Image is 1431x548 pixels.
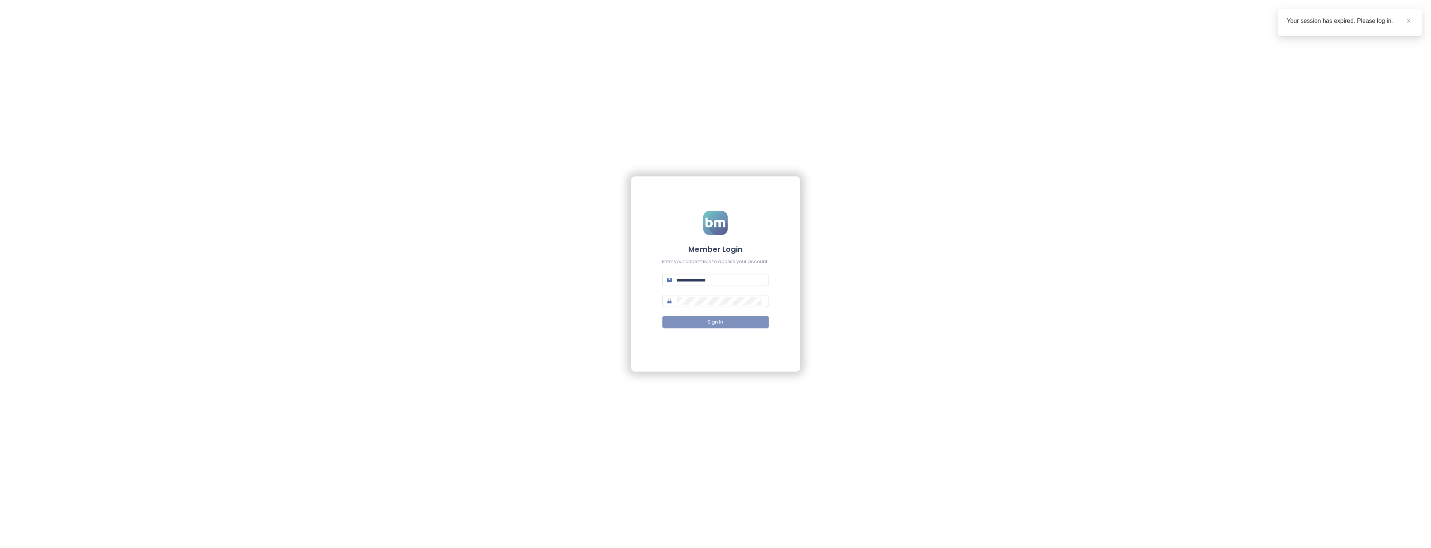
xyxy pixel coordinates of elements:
span: mail [667,277,672,283]
div: Enter your credentials to access your account. [662,258,769,265]
span: lock [667,298,672,304]
span: Sign In [708,319,724,326]
h4: Member Login [662,244,769,254]
span: close [1406,18,1411,23]
img: logo [703,211,728,235]
div: Your session has expired. Please log in. [1287,17,1413,26]
button: Sign In [662,316,769,328]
